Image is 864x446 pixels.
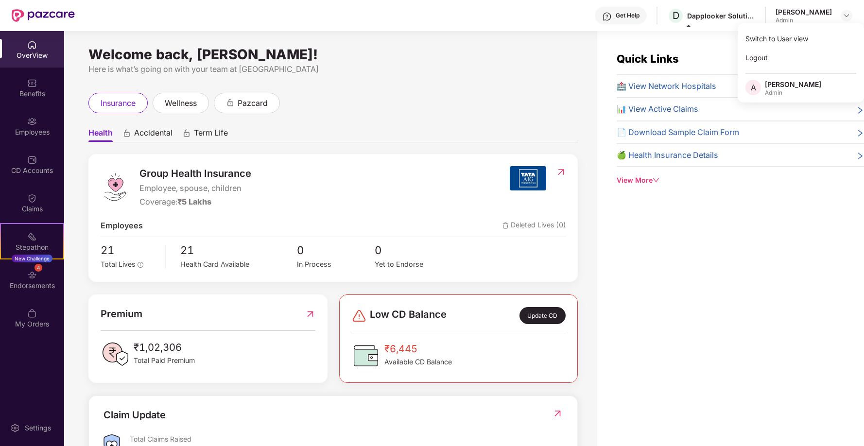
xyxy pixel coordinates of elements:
[351,341,380,370] img: CDBalanceIcon
[738,29,864,48] div: Switch to User view
[27,78,37,88] img: svg+xml;base64,PHN2ZyBpZD0iQmVuZWZpdHMiIHhtbG5zPSJodHRwOi8vd3d3LnczLm9yZy8yMDAwL3N2ZyIgd2lkdGg9Ij...
[553,409,563,418] img: RedirectIcon
[370,307,447,324] span: Low CD Balance
[776,17,832,24] div: Admin
[101,340,130,369] img: PaidPremiumIcon
[617,52,679,65] span: Quick Links
[12,255,52,262] div: New Challenge
[856,105,864,115] span: right
[139,166,251,182] span: Group Health Insurance
[776,7,832,17] div: [PERSON_NAME]
[617,149,718,161] span: 🍏 Health Insurance Details
[101,260,136,268] span: Total Lives
[12,9,75,22] img: New Pazcare Logo
[617,126,739,138] span: 📄 Download Sample Claim Form
[139,196,251,208] div: Coverage:
[27,40,37,50] img: svg+xml;base64,PHN2ZyBpZD0iSG9tZSIgeG1sbnM9Imh0dHA6Ly93d3cudzMub3JnLzIwMDAvc3ZnIiB3aWR0aD0iMjAiIG...
[687,11,755,20] div: Dapplooker Solutions Private Limited
[519,307,565,324] div: Update CD
[384,357,452,367] span: Available CD Balance
[653,177,659,184] span: down
[101,172,130,202] img: logo
[139,182,251,194] span: Employee, spouse, children
[165,97,197,109] span: wellness
[182,129,191,137] div: animation
[88,51,578,58] div: Welcome back, [PERSON_NAME]!
[134,355,195,366] span: Total Paid Premium
[27,117,37,126] img: svg+xml;base64,PHN2ZyBpZD0iRW1wbG95ZWVzIiB4bWxucz0iaHR0cDovL3d3dy53My5vcmcvMjAwMC9zdmciIHdpZHRoPS...
[138,262,143,268] span: info-circle
[305,307,315,322] img: RedirectIcon
[27,309,37,318] img: svg+xml;base64,PHN2ZyBpZD0iTXlfT3JkZXJzIiBkYXRhLW5hbWU9Ik15IE9yZGVycyIgeG1sbnM9Imh0dHA6Ly93d3cudz...
[297,242,375,259] span: 0
[88,128,113,142] span: Health
[765,80,821,89] div: [PERSON_NAME]
[88,63,578,75] div: Here is what’s going on with your team at [GEOGRAPHIC_DATA]
[602,12,612,21] img: svg+xml;base64,PHN2ZyBpZD0iSGVscC0zMngzMiIgeG1sbnM9Imh0dHA6Ly93d3cudzMub3JnLzIwMDAvc3ZnIiB3aWR0aD...
[556,167,566,177] img: RedirectIcon
[238,97,268,109] span: pazcard
[375,259,452,270] div: Yet to Endorse
[502,220,566,232] span: Deleted Lives (0)
[27,270,37,280] img: svg+xml;base64,PHN2ZyBpZD0iRW5kb3JzZW1lbnRzIiB4bWxucz0iaHR0cDovL3d3dy53My5vcmcvMjAwMC9zdmciIHdpZH...
[843,12,850,19] img: svg+xml;base64,PHN2ZyBpZD0iRHJvcGRvd24tMzJ4MzIiIHhtbG5zPSJodHRwOi8vd3d3LnczLm9yZy8yMDAwL3N2ZyIgd2...
[856,151,864,161] span: right
[297,259,375,270] div: In Process
[616,12,639,19] div: Get Help
[35,264,42,272] div: 4
[101,307,142,322] span: Premium
[101,97,136,109] span: insurance
[180,259,297,270] div: Health Card Available
[180,242,297,259] span: 21
[226,98,235,107] div: animation
[375,242,452,259] span: 0
[1,242,63,252] div: Stepathon
[134,128,173,142] span: Accidental
[617,175,864,186] div: View More
[27,232,37,241] img: svg+xml;base64,PHN2ZyB4bWxucz0iaHR0cDovL3d3dy53My5vcmcvMjAwMC9zdmciIHdpZHRoPSIyMSIgaGVpZ2h0PSIyMC...
[22,423,54,433] div: Settings
[122,129,131,137] div: animation
[177,197,211,206] span: ₹5 Lakhs
[10,423,20,433] img: svg+xml;base64,PHN2ZyBpZD0iU2V0dGluZy0yMHgyMCIgeG1sbnM9Imh0dHA6Ly93d3cudzMub3JnLzIwMDAvc3ZnIiB3aW...
[27,155,37,165] img: svg+xml;base64,PHN2ZyBpZD0iQ0RfQWNjb3VudHMiIGRhdGEtbmFtZT0iQ0QgQWNjb3VudHMiIHhtbG5zPSJodHRwOi8vd3...
[751,82,756,93] span: A
[130,434,563,444] div: Total Claims Raised
[738,48,864,67] div: Logout
[617,80,716,92] span: 🏥 View Network Hospitals
[27,193,37,203] img: svg+xml;base64,PHN2ZyBpZD0iQ2xhaW0iIHhtbG5zPSJodHRwOi8vd3d3LnczLm9yZy8yMDAwL3N2ZyIgd2lkdGg9IjIwIi...
[194,128,228,142] span: Term Life
[510,166,546,190] img: insurerIcon
[101,220,143,232] span: Employees
[101,242,159,259] span: 21
[502,223,509,229] img: deleteIcon
[104,408,166,423] div: Claim Update
[765,89,821,97] div: Admin
[134,340,195,355] span: ₹1,02,306
[856,128,864,138] span: right
[673,10,679,21] span: D
[351,308,367,324] img: svg+xml;base64,PHN2ZyBpZD0iRGFuZ2VyLTMyeDMyIiB4bWxucz0iaHR0cDovL3d3dy53My5vcmcvMjAwMC9zdmciIHdpZH...
[617,103,698,115] span: 📊 View Active Claims
[384,341,452,357] span: ₹6,445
